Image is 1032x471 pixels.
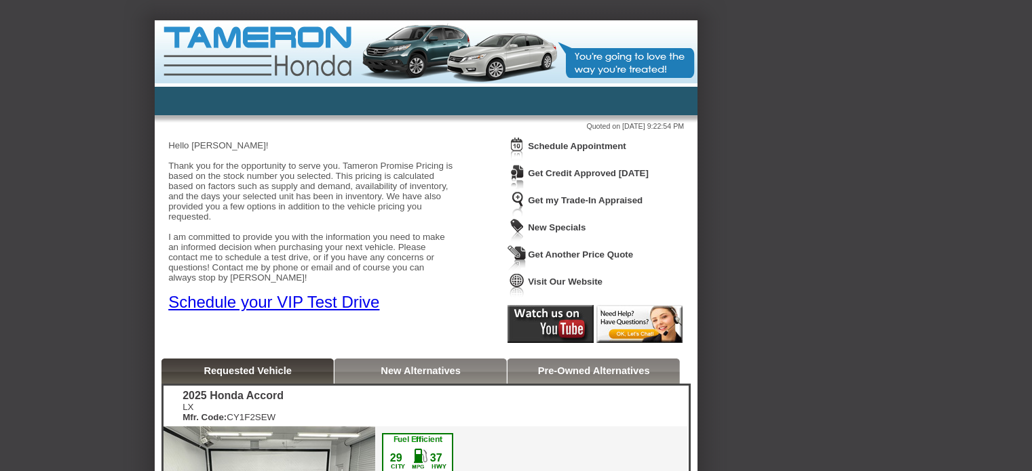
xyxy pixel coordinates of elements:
img: Icon_ScheduleAppointment.png [508,137,527,162]
a: Get Credit Approved [DATE] [528,168,649,178]
a: Visit Our Website [528,277,603,287]
a: Pre-Owned Alternatives [538,365,650,376]
b: Mfr. Code: [183,412,227,422]
a: Get Another Price Quote [528,249,633,260]
img: Icon_CreditApproval.png [508,164,527,189]
a: Schedule your VIP Test Drive [168,293,379,311]
div: 37 [429,452,443,464]
div: Hello [PERSON_NAME]! Thank you for the opportunity to serve you. Tameron Promise Pricing is based... [168,130,453,312]
div: Quoted on [DATE] 9:22:54 PM [168,122,684,130]
img: Icon_LiveChat2.png [596,305,683,343]
div: 2025 Honda Accord [183,390,284,402]
img: Icon_VisitWebsite.png [508,272,527,298]
img: Icon_TradeInAppraisal.png [508,191,527,216]
a: Schedule Appointment [528,141,626,151]
a: Requested Vehicle [204,365,292,376]
a: New Alternatives [381,365,461,376]
a: Get my Trade-In Appraised [528,195,643,205]
img: Icon_WeeklySpecials.png [508,218,527,243]
img: Icon_Youtube2.png [508,305,594,343]
img: Icon_GetQuote.png [508,245,527,270]
div: 29 [389,452,403,464]
div: LX CY1F2SEW [183,402,284,422]
a: New Specials [528,222,586,232]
